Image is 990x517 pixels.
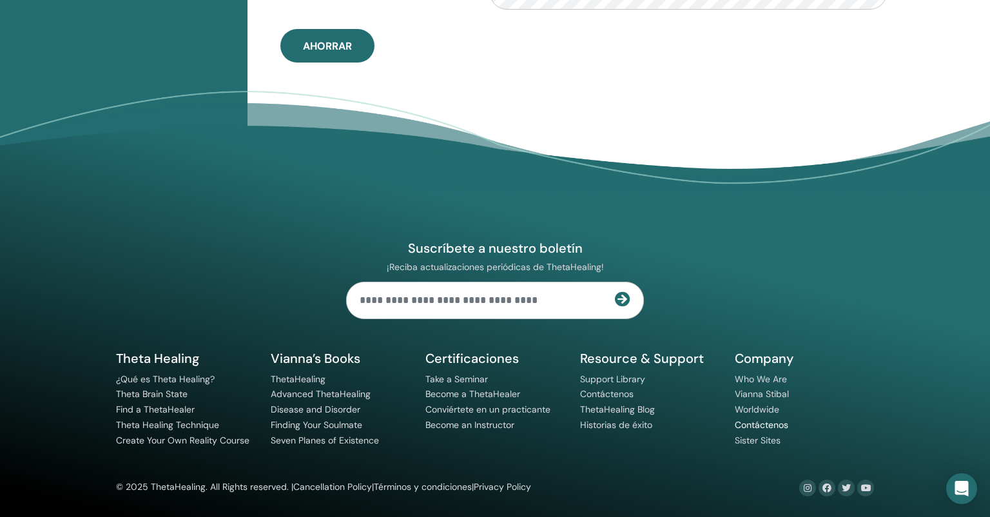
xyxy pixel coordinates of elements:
a: Take a Seminar [425,373,488,385]
a: Worldwide [735,404,779,415]
a: Who We Are [735,373,787,385]
a: Vianna Stibal [735,388,789,400]
h5: Vianna’s Books [271,350,410,367]
a: Sister Sites [735,434,781,446]
a: Privacy Policy [474,481,531,493]
a: Cancellation Policy [293,481,372,493]
a: Finding Your Soulmate [271,419,362,431]
h4: Suscríbete a nuestro boletín [346,240,644,257]
a: Advanced ThetaHealing [271,388,371,400]
h5: Company [735,350,874,367]
h5: Certificaciones [425,350,565,367]
a: Contáctenos [580,388,634,400]
a: Become an Instructor [425,419,514,431]
a: Become a ThetaHealer [425,388,520,400]
a: Disease and Disorder [271,404,360,415]
a: Support Library [580,373,645,385]
a: Historias de éxito [580,419,652,431]
a: Create Your Own Reality Course [116,434,249,446]
a: Conviértete en un practicante [425,404,550,415]
a: ThetaHealing Blog [580,404,655,415]
p: ¡Reciba actualizaciones periódicas de ThetaHealing! [346,261,644,273]
a: Seven Planes of Existence [271,434,379,446]
h5: Resource & Support [580,350,719,367]
button: Ahorrar [280,29,374,63]
a: Términos y condiciones [374,481,472,493]
div: © 2025 ThetaHealing. All Rights reserved. | | | [116,480,531,495]
h5: Theta Healing [116,350,255,367]
span: Ahorrar [303,39,352,53]
div: Open Intercom Messenger [946,473,977,504]
a: Contáctenos [735,419,788,431]
a: Theta Brain State [116,388,188,400]
a: Find a ThetaHealer [116,404,195,415]
a: Theta Healing Technique [116,419,219,431]
a: ¿Qué es Theta Healing? [116,373,215,385]
a: ThetaHealing [271,373,325,385]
